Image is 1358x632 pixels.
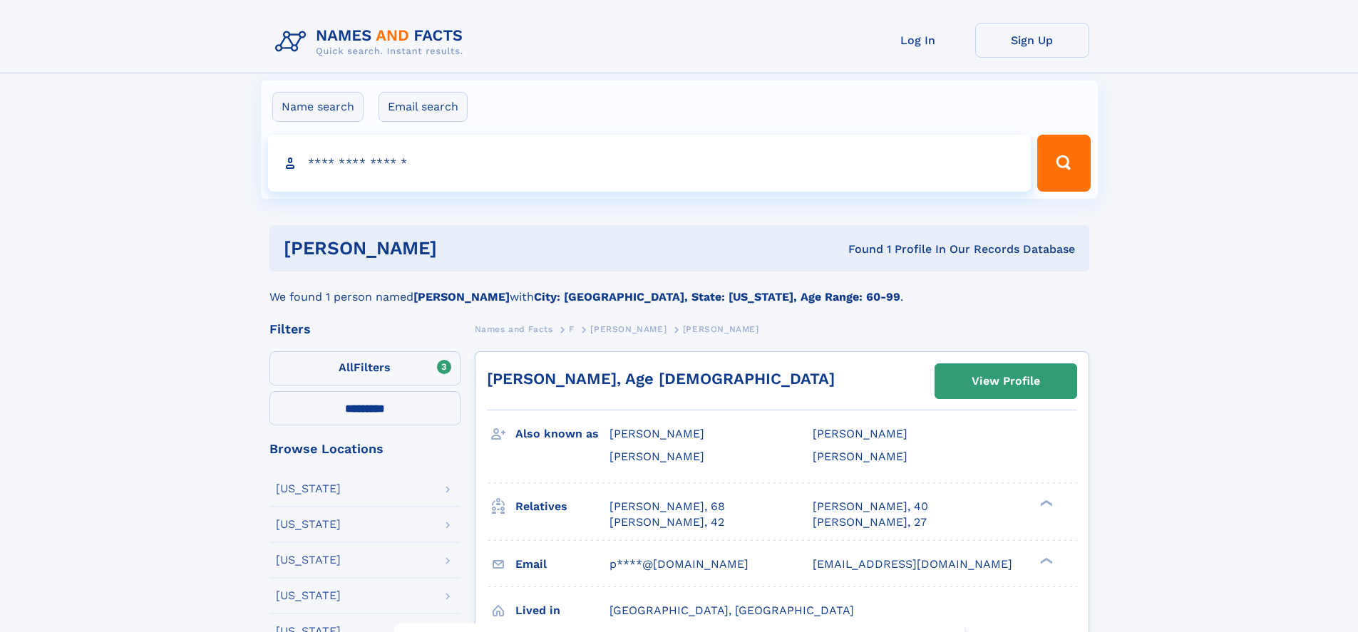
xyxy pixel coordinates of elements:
span: [PERSON_NAME] [683,324,759,334]
h1: [PERSON_NAME] [284,239,643,257]
b: [PERSON_NAME] [413,290,510,304]
label: Name search [272,92,364,122]
label: Filters [269,351,461,385]
button: Search Button [1037,135,1090,192]
h3: Also known as [515,422,609,446]
span: [GEOGRAPHIC_DATA], [GEOGRAPHIC_DATA] [609,603,854,617]
a: [PERSON_NAME] [590,320,667,338]
a: [PERSON_NAME], 42 [609,514,724,530]
h3: Relatives [515,494,609,519]
span: All [339,361,354,374]
span: [PERSON_NAME] [813,427,907,440]
a: [PERSON_NAME], 27 [813,514,927,530]
a: F [569,320,575,338]
h3: Email [515,552,609,576]
div: ❯ [1036,556,1054,565]
a: [PERSON_NAME], 40 [813,499,928,514]
span: [PERSON_NAME] [813,450,907,463]
div: ❯ [1036,498,1054,507]
a: [PERSON_NAME], 68 [609,499,725,514]
a: Sign Up [975,23,1089,58]
a: [PERSON_NAME], Age [DEMOGRAPHIC_DATA] [487,370,835,388]
span: [PERSON_NAME] [609,427,704,440]
a: Log In [861,23,975,58]
img: Logo Names and Facts [269,23,475,61]
b: City: [GEOGRAPHIC_DATA], State: [US_STATE], Age Range: 60-99 [534,290,900,304]
span: [PERSON_NAME] [590,324,667,334]
div: View Profile [972,365,1040,398]
div: [US_STATE] [276,483,341,494]
div: [US_STATE] [276,590,341,601]
div: Filters [269,323,461,336]
span: [PERSON_NAME] [609,450,704,463]
label: Email search [379,92,468,122]
div: Found 1 Profile In Our Records Database [642,242,1075,257]
div: We found 1 person named with . [269,271,1089,306]
a: Names and Facts [475,320,553,338]
span: F [569,324,575,334]
span: [EMAIL_ADDRESS][DOMAIN_NAME] [813,557,1012,571]
div: [US_STATE] [276,519,341,530]
input: search input [268,135,1032,192]
div: Browse Locations [269,442,461,455]
div: [US_STATE] [276,554,341,566]
h3: Lived in [515,599,609,623]
a: View Profile [935,364,1076,398]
